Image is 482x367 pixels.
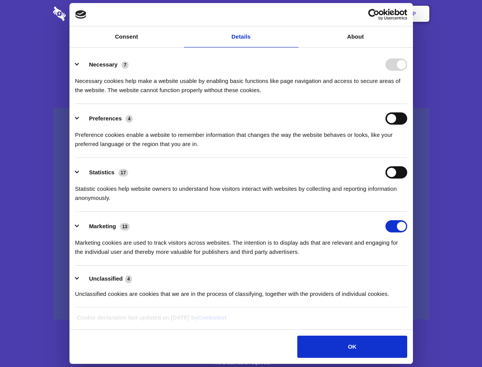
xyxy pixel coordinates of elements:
button: Marketing (13) [75,220,135,232]
h4: Auto-redaction of sensitive data, encrypted data sharing and self-destructing private chats. Shar... [53,70,429,95]
a: Pricing [224,2,257,26]
a: Details [184,26,298,47]
label: Statistics [89,169,114,175]
a: Wistia video thumbnail [53,108,429,320]
div: Cookie declaration last updated on [DATE] by [71,313,411,328]
span: 13 [120,223,130,231]
a: Login [346,2,379,26]
span: 17 [118,169,128,177]
label: Marketing [89,223,116,229]
a: Contact [310,2,345,26]
div: Statistic cookies help website owners to understand how visitors interact with websites by collec... [75,179,407,203]
button: OK [297,336,407,358]
a: About [298,26,413,47]
label: Preferences [89,115,122,122]
img: logo [75,10,87,19]
span: 4 [125,275,132,283]
label: Necessary [89,61,118,68]
div: Necessary cookies help make a website usable by enabling basic functions like page navigation and... [75,71,407,95]
button: Preferences (4) [75,112,138,125]
button: Unclassified (4) [75,274,137,284]
h1: Eliminate Slack Data Loss. [53,34,429,62]
img: logo-wordmark-white-trans-d4663122ce5f474addd5e946df7df03e33cb6a1c49d2221995e7729f52c070b2.svg [53,6,118,21]
button: Necessary (7) [75,58,134,71]
span: 7 [121,61,129,69]
a: Cookiebot [198,314,227,321]
span: 4 [126,115,133,123]
a: Consent [69,26,184,47]
div: Unclassified cookies are cookies that we are in the process of classifying, together with the pro... [75,284,407,299]
div: Marketing cookies are used to track visitors across websites. The intention is to display ads tha... [75,232,407,257]
a: Usercentrics Cookiebot - opens in a new window [340,9,407,20]
div: Preference cookies enable a website to remember information that changes the way the website beha... [75,125,407,149]
button: Statistics (17) [75,166,133,179]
